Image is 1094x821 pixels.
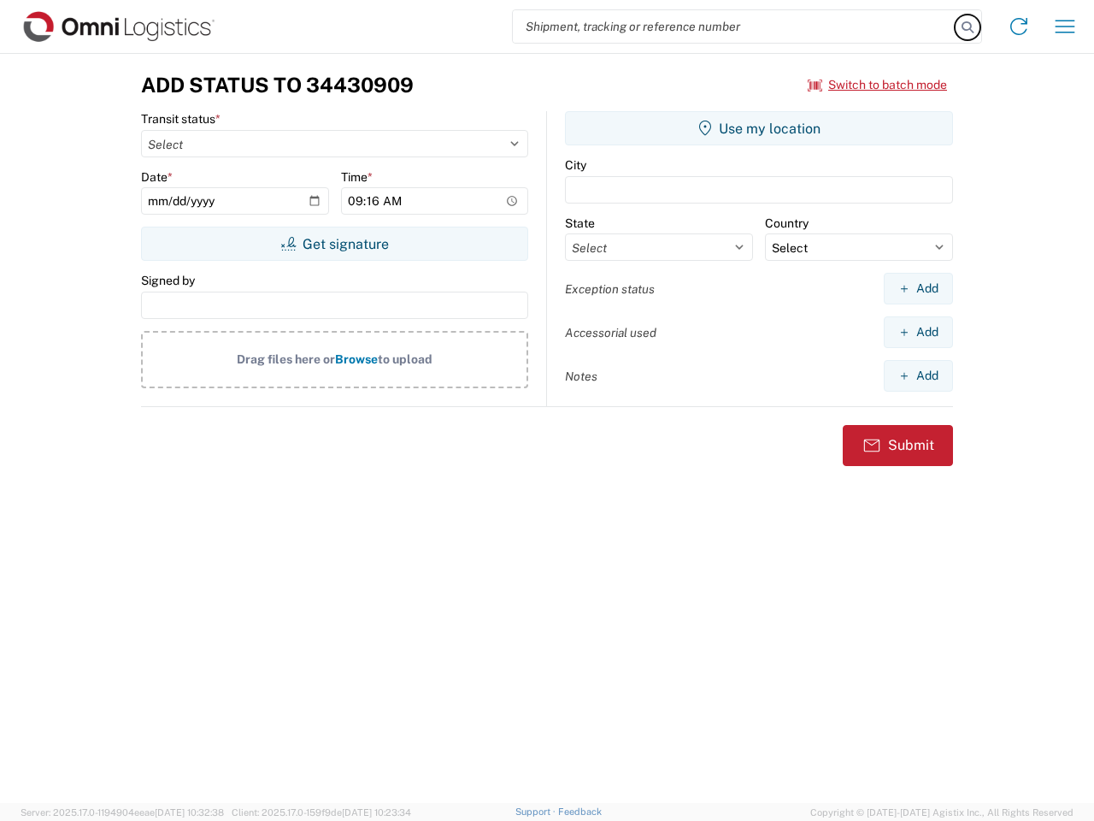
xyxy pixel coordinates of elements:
[884,316,953,348] button: Add
[810,805,1073,820] span: Copyright © [DATE]-[DATE] Agistix Inc., All Rights Reserved
[513,10,956,43] input: Shipment, tracking or reference number
[565,111,953,145] button: Use my location
[765,216,809,231] label: Country
[884,273,953,304] button: Add
[565,216,595,231] label: State
[141,273,195,288] label: Signed by
[843,425,953,466] button: Submit
[237,352,335,366] span: Drag files here or
[558,806,602,817] a: Feedback
[232,807,411,818] span: Client: 2025.17.0-159f9de
[335,352,378,366] span: Browse
[884,360,953,392] button: Add
[141,227,528,261] button: Get signature
[141,73,414,97] h3: Add Status to 34430909
[515,806,558,817] a: Support
[141,111,221,127] label: Transit status
[378,352,432,366] span: to upload
[342,807,411,818] span: [DATE] 10:23:34
[21,807,224,818] span: Server: 2025.17.0-1194904eeae
[155,807,224,818] span: [DATE] 10:32:38
[565,157,586,173] label: City
[808,71,947,99] button: Switch to batch mode
[565,325,656,340] label: Accessorial used
[341,169,373,185] label: Time
[141,169,173,185] label: Date
[565,369,597,384] label: Notes
[565,281,655,297] label: Exception status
